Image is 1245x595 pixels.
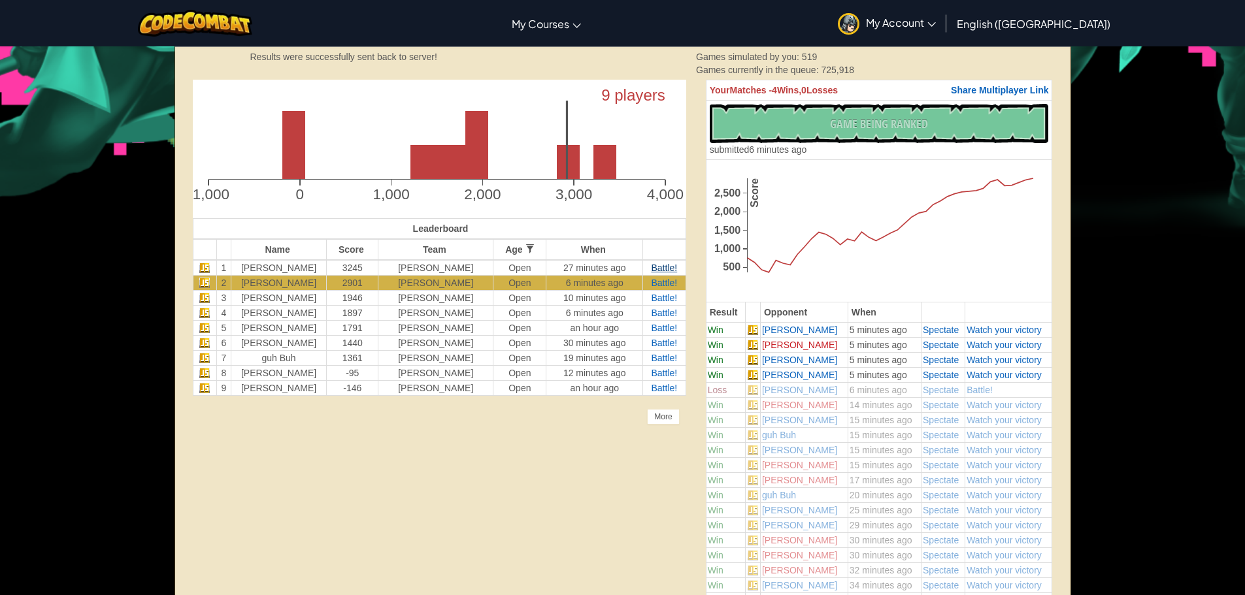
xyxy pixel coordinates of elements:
[967,490,1042,500] a: Watch your victory
[748,178,760,208] text: Score
[216,290,231,305] td: 3
[652,308,678,318] a: Battle!
[493,350,546,365] td: Open
[848,398,921,413] td: 14 minutes ago
[216,320,231,335] td: 5
[696,52,802,62] span: Games simulated by you:
[493,260,546,276] td: Open
[760,578,848,593] td: [PERSON_NAME]
[760,323,848,338] td: [PERSON_NAME]
[923,325,959,335] a: Spectate
[923,490,959,500] span: Spectate
[967,505,1042,515] a: Watch your victory
[848,413,921,428] td: 15 minutes ago
[708,505,723,515] span: Win
[327,335,378,350] td: 1440
[546,239,643,260] th: When
[493,380,546,395] td: Open
[967,415,1042,425] a: Watch your victory
[327,275,378,290] td: 2901
[250,52,437,62] strong: Results were successfully sent back to server!
[710,143,807,156] div: 6 minutes ago
[708,385,727,395] span: Loss
[231,380,327,395] td: [PERSON_NAME]
[923,505,959,515] span: Spectate
[848,473,921,488] td: 17 minutes ago
[652,368,678,378] a: Battle!
[327,320,378,335] td: 1791
[231,335,327,350] td: [PERSON_NAME]
[512,17,569,31] span: My Courses
[760,548,848,563] td: [PERSON_NAME]
[923,580,959,590] a: Spectate
[760,473,848,488] td: [PERSON_NAME]
[838,13,859,35] img: avatar
[546,320,643,335] td: an hour ago
[652,338,678,348] a: Battle!
[327,380,378,395] td: -146
[923,535,959,545] a: Spectate
[967,430,1042,440] a: Watch your victory
[923,430,959,440] a: Spectate
[493,275,546,290] td: Open
[923,460,959,470] span: Spectate
[378,350,493,365] td: [PERSON_NAME]
[723,261,740,273] text: 500
[493,239,546,260] th: Age
[231,239,327,260] th: Name
[216,365,231,380] td: 8
[327,290,378,305] td: 1946
[714,243,740,255] text: 1,000
[848,353,921,368] td: 5 minutes ago
[378,320,493,335] td: [PERSON_NAME]
[708,415,723,425] span: Win
[505,6,588,41] a: My Courses
[714,206,740,217] text: 2,000
[848,383,921,398] td: 6 minutes ago
[493,335,546,350] td: Open
[967,535,1042,545] a: Watch your victory
[730,85,772,95] span: Matches -
[546,380,643,395] td: an hour ago
[967,460,1042,470] span: Watch your victory
[710,144,750,155] span: submitted
[708,520,723,530] span: Win
[760,302,848,323] th: Opponent
[923,400,959,410] span: Spectate
[848,488,921,503] td: 20 minutes ago
[378,275,493,290] td: [PERSON_NAME]
[708,550,723,560] span: Win
[231,275,327,290] td: [PERSON_NAME]
[831,3,942,44] a: My Account
[967,475,1042,485] a: Watch your victory
[967,400,1042,410] a: Watch your victory
[760,488,848,503] td: guh Buh
[760,458,848,473] td: [PERSON_NAME]
[708,475,723,485] span: Win
[413,223,469,234] span: Leaderboard
[967,550,1042,560] span: Watch your victory
[378,380,493,395] td: [PERSON_NAME]
[967,445,1042,455] a: Watch your victory
[493,290,546,305] td: Open
[652,293,678,303] a: Battle!
[923,550,959,560] span: Spectate
[138,10,252,37] img: CodeCombat logo
[378,305,493,320] td: [PERSON_NAME]
[848,323,921,338] td: 5 minutes ago
[546,350,643,365] td: 19 minutes ago
[848,458,921,473] td: 15 minutes ago
[848,578,921,593] td: 34 minutes ago
[231,320,327,335] td: [PERSON_NAME]
[923,340,959,350] a: Spectate
[216,275,231,290] td: 2
[777,85,801,95] span: Wins,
